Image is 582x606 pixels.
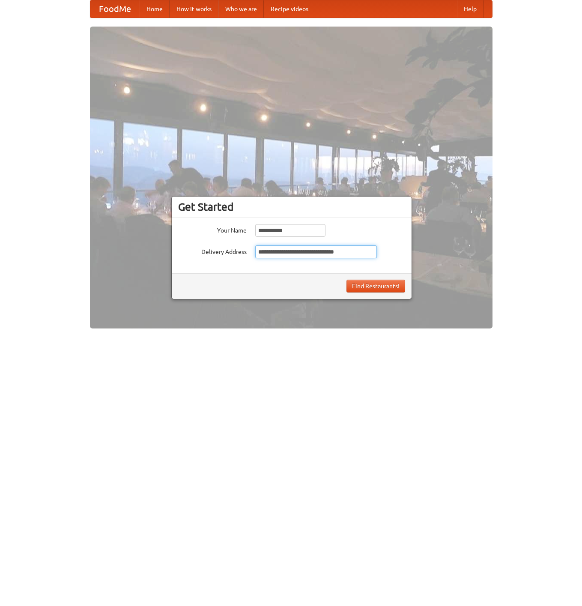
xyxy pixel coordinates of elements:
h3: Get Started [178,200,405,213]
label: Your Name [178,224,247,235]
a: Who we are [218,0,264,18]
a: Home [140,0,170,18]
a: Help [457,0,484,18]
a: Recipe videos [264,0,315,18]
a: FoodMe [90,0,140,18]
label: Delivery Address [178,245,247,256]
a: How it works [170,0,218,18]
button: Find Restaurants! [346,280,405,293]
